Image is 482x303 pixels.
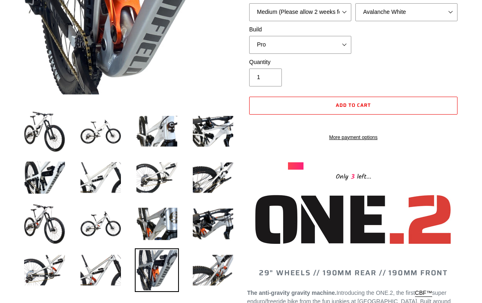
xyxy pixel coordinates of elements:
strong: The anti-gravity gravity machine. [247,290,337,296]
img: Load image into Gallery viewer, ONE.2 Super Enduro - Complete Bike [79,156,123,200]
label: Quantity [249,58,351,66]
a: More payment options [249,134,457,141]
button: Add to cart [249,97,457,115]
span: Add to cart [336,101,371,109]
img: Load image into Gallery viewer, ONE.2 Super Enduro - Complete Bike [191,248,235,292]
span: 29" WHEELS // 190MM REAR // 190MM FRONT [259,267,448,279]
img: Load image into Gallery viewer, ONE.2 Super Enduro - Complete Bike [135,248,179,292]
img: Load image into Gallery viewer, ONE.2 Super Enduro - Complete Bike [191,202,235,246]
img: Load image into Gallery viewer, ONE.2 Super Enduro - Complete Bike [79,202,123,246]
img: Load image into Gallery viewer, ONE.2 Super Enduro - Complete Bike [22,202,67,246]
img: Load image into Gallery viewer, ONE.2 Super Enduro - Complete Bike [191,156,235,200]
span: Introducing the ONE.2, the first [337,290,415,296]
img: Load image into Gallery viewer, ONE.2 Super Enduro - Complete Bike [135,202,179,246]
img: Load image into Gallery viewer, ONE.2 Super Enduro - Complete Bike [135,156,179,200]
label: Build [249,25,351,34]
span: 3 [348,172,357,182]
img: Load image into Gallery viewer, ONE.2 Super Enduro - Complete Bike [79,109,123,153]
img: Load image into Gallery viewer, ONE.2 Super Enduro - Complete Bike [191,109,235,153]
img: Load image into Gallery viewer, ONE.2 Super Enduro - Complete Bike [135,109,179,153]
img: Load image into Gallery viewer, ONE.2 Super Enduro - Complete Bike [79,248,123,292]
div: Only left... [288,170,419,182]
img: Load image into Gallery viewer, ONE.2 Super Enduro - Complete Bike [22,109,67,153]
a: CBF™ [415,290,432,297]
img: Load image into Gallery viewer, ONE.2 Super Enduro - Complete Bike [22,156,67,200]
img: Load image into Gallery viewer, ONE.2 Super Enduro - Complete Bike [22,248,67,292]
